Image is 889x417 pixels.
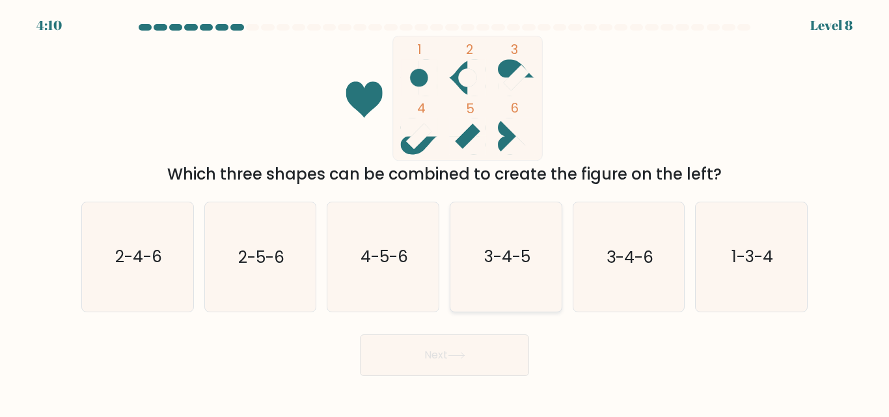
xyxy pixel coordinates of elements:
tspan: 1 [417,40,422,59]
tspan: 4 [417,99,426,117]
tspan: 3 [511,40,518,59]
div: Level 8 [810,16,853,35]
text: 2-5-6 [238,246,284,269]
tspan: 2 [466,40,473,59]
tspan: 6 [511,99,519,117]
button: Next [360,334,529,376]
text: 4-5-6 [361,246,408,269]
tspan: 5 [466,100,474,118]
text: 2-4-6 [115,246,162,269]
div: 4:10 [36,16,62,35]
text: 3-4-6 [607,246,653,269]
div: Which three shapes can be combined to create the figure on the left? [89,163,800,186]
text: 3-4-5 [484,246,530,269]
text: 1-3-4 [732,246,773,269]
